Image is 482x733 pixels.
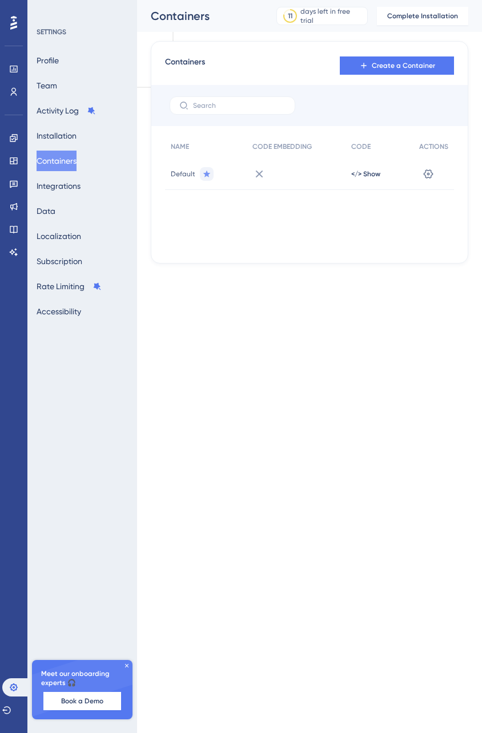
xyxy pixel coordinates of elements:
div: 11 [288,11,292,21]
span: Complete Installation [387,11,458,21]
span: NAME [171,142,189,151]
button: Accessibility [37,301,81,322]
button: Book a Demo [43,692,121,710]
button: Complete Installation [377,7,468,25]
button: Installation [37,125,77,146]
span: ACTIONS [419,142,448,151]
button: Rate Limiting [37,276,102,297]
span: Containers [165,55,205,76]
span: Default [171,169,195,179]
button: Profile [37,50,59,71]
button: Create a Container [340,56,454,75]
button: </> Show [351,169,380,179]
div: days left in free trial [300,7,364,25]
span: CODE EMBEDDING [252,142,312,151]
span: Book a Demo [61,696,103,706]
button: Data [37,201,55,221]
button: Integrations [37,176,81,196]
div: SETTINGS [37,27,129,37]
span: Create a Container [372,61,435,70]
button: Containers [37,151,77,171]
button: Subscription [37,251,82,272]
button: Localization [37,226,81,246]
div: Containers [151,8,248,24]
span: CODE [351,142,371,151]
button: Activity Log [37,100,96,121]
button: Team [37,75,57,96]
input: Search [193,102,286,110]
span: Meet our onboarding experts 🎧 [41,669,123,687]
